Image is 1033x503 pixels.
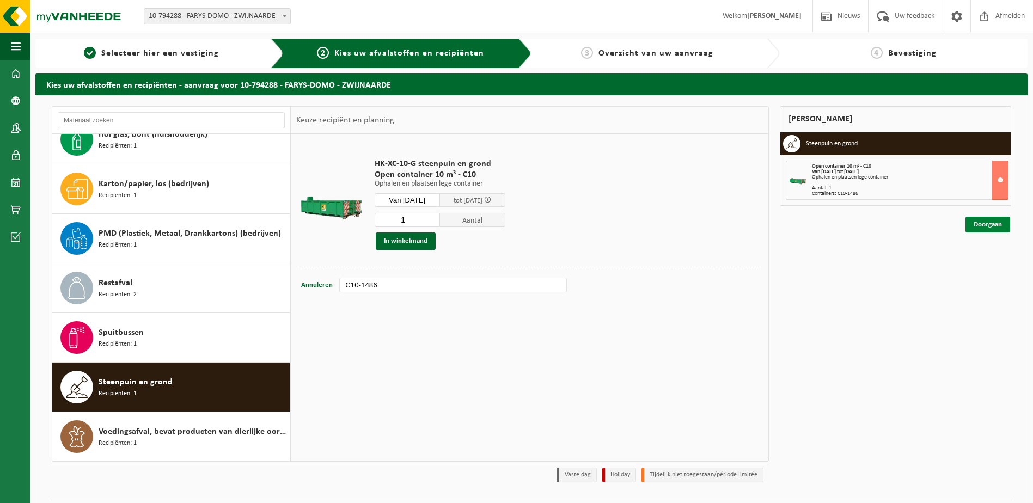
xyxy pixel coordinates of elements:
button: In winkelmand [376,232,436,250]
button: Spuitbussen Recipiënten: 1 [52,313,290,363]
span: PMD (Plastiek, Metaal, Drankkartons) (bedrijven) [99,227,281,240]
span: 1 [84,47,96,59]
span: Aantal [440,213,505,227]
button: Hol glas, bont (huishoudelijk) Recipiënten: 1 [52,115,290,164]
button: Voedingsafval, bevat producten van dierlijke oorsprong, onverpakt, categorie 3 Recipiënten: 1 [52,412,290,461]
div: Containers: C10-1486 [812,191,1008,197]
span: 3 [581,47,593,59]
span: 10-794288 - FARYS-DOMO - ZWIJNAARDE [144,8,291,24]
span: Selecteer hier een vestiging [101,49,219,58]
div: Aantal: 1 [812,186,1008,191]
span: Open container 10 m³ - C10 [375,169,505,180]
span: Recipiënten: 1 [99,438,137,449]
span: Spuitbussen [99,326,144,339]
li: Holiday [602,468,636,482]
h3: Steenpuin en grond [806,135,858,152]
span: Steenpuin en grond [99,376,173,389]
div: Keuze recipiënt en planning [291,107,400,134]
span: 10-794288 - FARYS-DOMO - ZWIJNAARDE [144,9,290,24]
span: Recipiënten: 1 [99,240,137,250]
span: Recipiënten: 1 [99,339,137,349]
span: Recipiënten: 1 [99,191,137,201]
span: 4 [871,47,883,59]
p: Ophalen en plaatsen lege container [375,180,505,188]
span: Restafval [99,277,132,290]
h2: Kies uw afvalstoffen en recipiënten - aanvraag voor 10-794288 - FARYS-DOMO - ZWIJNAARDE [35,73,1028,95]
span: Recipiënten: 1 [99,141,137,151]
span: 2 [317,47,329,59]
span: tot [DATE] [454,197,482,204]
a: Doorgaan [965,217,1010,232]
li: Tijdelijk niet toegestaan/période limitée [641,468,763,482]
span: Voedingsafval, bevat producten van dierlijke oorsprong, onverpakt, categorie 3 [99,425,287,438]
span: HK-XC-10-G steenpuin en grond [375,158,505,169]
a: 1Selecteer hier een vestiging [41,47,262,60]
div: [PERSON_NAME] [780,106,1012,132]
span: Recipiënten: 2 [99,290,137,300]
span: Hol glas, bont (huishoudelijk) [99,128,207,141]
span: Bevestiging [888,49,937,58]
span: Recipiënten: 1 [99,389,137,399]
li: Vaste dag [557,468,597,482]
span: Overzicht van uw aanvraag [598,49,713,58]
span: Kies uw afvalstoffen en recipiënten [334,49,484,58]
input: Materiaal zoeken [58,112,285,128]
span: Open container 10 m³ - C10 [812,163,871,169]
strong: Van [DATE] tot [DATE] [812,169,859,175]
span: Karton/papier, los (bedrijven) [99,177,209,191]
button: Steenpuin en grond Recipiënten: 1 [52,363,290,412]
button: PMD (Plastiek, Metaal, Drankkartons) (bedrijven) Recipiënten: 1 [52,214,290,263]
div: Ophalen en plaatsen lege container [812,175,1008,180]
input: bv. C10-005 [339,278,567,292]
button: Annuleren [300,278,334,293]
span: Annuleren [301,281,333,289]
input: Selecteer datum [375,193,440,207]
button: Restafval Recipiënten: 2 [52,263,290,313]
button: Karton/papier, los (bedrijven) Recipiënten: 1 [52,164,290,214]
strong: [PERSON_NAME] [747,12,802,20]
